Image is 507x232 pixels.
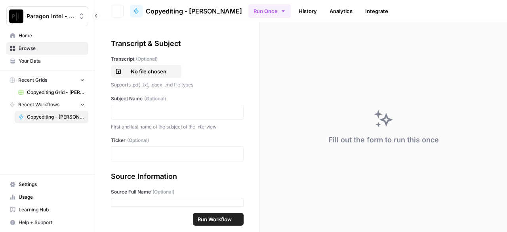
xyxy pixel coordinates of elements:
[123,67,174,75] p: No file chosen
[111,38,244,49] div: Transcript & Subject
[19,181,85,188] span: Settings
[111,95,244,102] label: Subject Name
[19,58,85,65] span: Your Data
[111,137,244,144] label: Ticker
[19,45,85,52] span: Browse
[6,216,88,229] button: Help + Support
[360,5,393,17] a: Integrate
[294,5,322,17] a: History
[136,56,158,63] span: (Optional)
[6,6,88,26] button: Workspace: Paragon Intel - Copyediting
[19,194,85,201] span: Usage
[6,178,88,191] a: Settings
[6,74,88,86] button: Recent Grids
[18,77,47,84] span: Recent Grids
[27,113,85,121] span: Copyediting - [PERSON_NAME]
[15,86,88,99] a: Copyediting Grid - [PERSON_NAME]
[18,101,59,108] span: Recent Workflows
[6,55,88,67] a: Your Data
[111,81,244,89] p: Supports .pdf, .txt, .docx, .md file types
[127,137,149,144] span: (Optional)
[111,123,244,131] p: First and last name of the subject of the interview
[328,134,439,146] div: Fill out the form to run this once
[19,219,85,226] span: Help + Support
[248,4,291,18] button: Run Once
[6,29,88,42] a: Home
[6,42,88,55] a: Browse
[27,89,85,96] span: Copyediting Grid - [PERSON_NAME]
[6,99,88,111] button: Recent Workflows
[6,191,88,203] a: Usage
[193,213,244,226] button: Run Workflow
[19,32,85,39] span: Home
[111,171,244,182] div: Source Information
[144,95,166,102] span: (Optional)
[152,188,174,196] span: (Optional)
[198,215,232,223] span: Run Workflow
[6,203,88,216] a: Learning Hub
[15,111,88,123] a: Copyediting - [PERSON_NAME]
[130,5,242,17] a: Copyediting - [PERSON_NAME]
[19,206,85,213] span: Learning Hub
[146,6,242,16] span: Copyediting - [PERSON_NAME]
[325,5,357,17] a: Analytics
[111,188,244,196] label: Source Full Name
[27,12,74,20] span: Paragon Intel - Copyediting
[111,56,244,63] label: Transcript
[9,9,23,23] img: Paragon Intel - Copyediting Logo
[111,65,181,78] button: No file chosen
